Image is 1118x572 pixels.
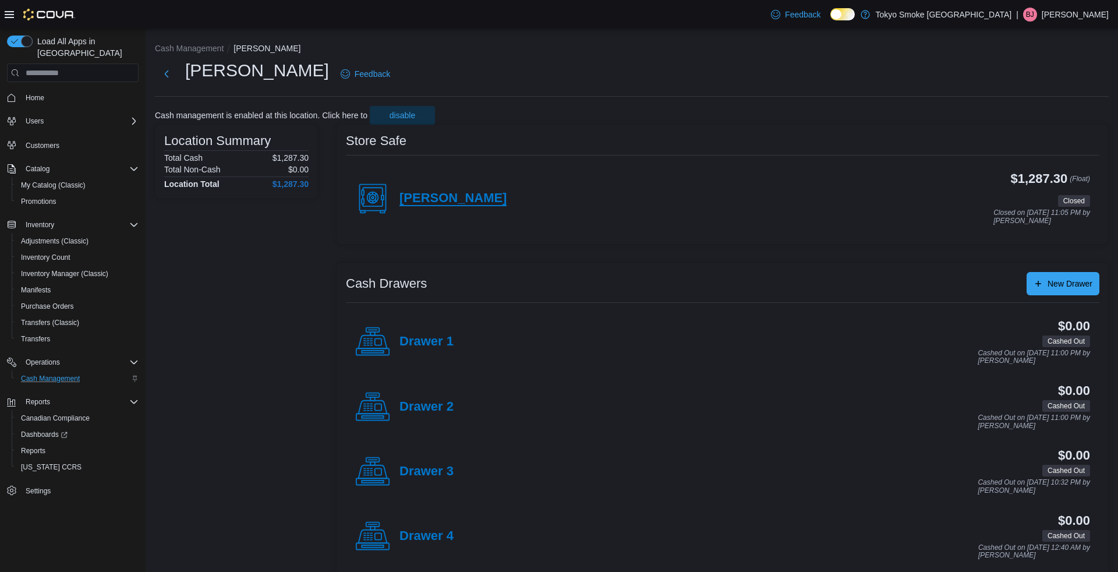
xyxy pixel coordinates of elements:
[12,249,143,266] button: Inventory Count
[23,9,75,20] img: Cova
[16,444,139,458] span: Reports
[2,482,143,499] button: Settings
[2,136,143,153] button: Customers
[33,36,139,59] span: Load All Apps in [GEOGRAPHIC_DATA]
[16,234,93,248] a: Adjustments (Classic)
[21,355,139,369] span: Operations
[16,234,139,248] span: Adjustments (Classic)
[21,139,64,153] a: Customers
[993,209,1090,225] p: Closed on [DATE] 11:05 PM by [PERSON_NAME]
[12,282,143,298] button: Manifests
[12,298,143,315] button: Purchase Orders
[399,400,454,415] h4: Drawer 2
[164,179,220,189] h4: Location Total
[21,318,79,327] span: Transfers (Classic)
[978,414,1090,430] p: Cashed Out on [DATE] 11:00 PM by [PERSON_NAME]
[21,90,139,105] span: Home
[26,220,54,229] span: Inventory
[26,486,51,496] span: Settings
[978,479,1090,495] p: Cashed Out on [DATE] 10:32 PM by [PERSON_NAME]
[2,161,143,177] button: Catalog
[26,164,49,174] span: Catalog
[1048,531,1085,541] span: Cashed Out
[2,394,143,410] button: Reports
[1016,8,1018,22] p: |
[390,110,415,121] span: disable
[16,444,50,458] a: Reports
[273,179,309,189] h4: $1,287.30
[346,277,427,291] h3: Cash Drawers
[1023,8,1037,22] div: Bhavik Jogee
[399,191,507,206] h4: [PERSON_NAME]
[1048,465,1085,476] span: Cashed Out
[978,349,1090,365] p: Cashed Out on [DATE] 11:00 PM by [PERSON_NAME]
[21,114,48,128] button: Users
[1070,172,1090,193] p: (Float)
[1042,400,1090,412] span: Cashed Out
[164,165,221,174] h6: Total Non-Cash
[2,354,143,370] button: Operations
[830,20,831,21] span: Dark Mode
[12,443,143,459] button: Reports
[16,299,139,313] span: Purchase Orders
[336,62,395,86] a: Feedback
[12,331,143,347] button: Transfers
[12,459,143,475] button: [US_STATE] CCRS
[21,302,74,311] span: Purchase Orders
[12,233,143,249] button: Adjustments (Classic)
[12,315,143,331] button: Transfers (Classic)
[16,267,113,281] a: Inventory Manager (Classic)
[16,372,84,386] a: Cash Management
[2,217,143,233] button: Inventory
[1048,278,1092,289] span: New Drawer
[978,544,1090,560] p: Cashed Out on [DATE] 12:40 AM by [PERSON_NAME]
[155,43,1109,57] nav: An example of EuiBreadcrumbs
[2,113,143,129] button: Users
[21,236,89,246] span: Adjustments (Classic)
[1042,530,1090,542] span: Cashed Out
[12,410,143,426] button: Canadian Compliance
[21,137,139,152] span: Customers
[830,8,855,20] input: Dark Mode
[155,62,178,86] button: Next
[21,197,56,206] span: Promotions
[16,428,139,442] span: Dashboards
[1058,449,1090,462] h3: $0.00
[16,283,55,297] a: Manifests
[273,153,309,163] p: $1,287.30
[1048,401,1085,411] span: Cashed Out
[370,106,435,125] button: disable
[21,269,108,278] span: Inventory Manager (Classic)
[876,8,1012,22] p: Tokyo Smoke [GEOGRAPHIC_DATA]
[1042,465,1090,476] span: Cashed Out
[21,395,139,409] span: Reports
[355,68,390,80] span: Feedback
[16,299,79,313] a: Purchase Orders
[21,374,80,383] span: Cash Management
[164,153,203,163] h6: Total Cash
[21,253,70,262] span: Inventory Count
[1063,196,1085,206] span: Closed
[21,162,139,176] span: Catalog
[288,165,309,174] p: $0.00
[16,250,139,264] span: Inventory Count
[16,372,139,386] span: Cash Management
[16,411,139,425] span: Canadian Compliance
[1058,319,1090,333] h3: $0.00
[1026,8,1034,22] span: BJ
[16,316,139,330] span: Transfers (Classic)
[26,358,60,367] span: Operations
[1048,336,1085,347] span: Cashed Out
[155,44,224,53] button: Cash Management
[26,116,44,126] span: Users
[346,134,406,148] h3: Store Safe
[21,114,139,128] span: Users
[21,395,55,409] button: Reports
[785,9,820,20] span: Feedback
[155,111,367,120] p: Cash management is enabled at this location. Click here to
[16,178,90,192] a: My Catalog (Classic)
[21,91,49,105] a: Home
[1042,8,1109,22] p: [PERSON_NAME]
[21,218,59,232] button: Inventory
[766,3,825,26] a: Feedback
